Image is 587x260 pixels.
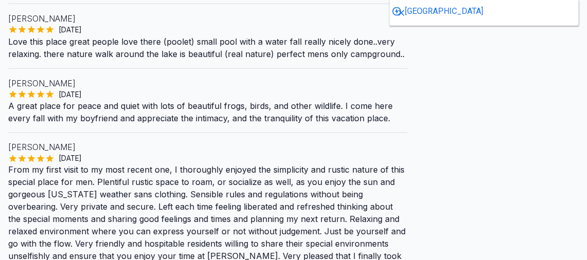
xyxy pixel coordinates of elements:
[396,8,407,18] svg: Close shopping anchor
[8,141,408,154] p: [PERSON_NAME]
[8,100,408,124] p: A great place for peace and quiet with lots of beautiful frogs, birds, and other wildlife. I come...
[8,12,408,25] p: [PERSON_NAME]
[8,35,408,60] p: Love this place great people love there (poolet) small pool with a water fall really nicely done....
[54,25,86,35] span: [DATE]
[54,154,86,164] span: [DATE]
[54,89,86,100] span: [DATE]
[8,77,408,89] p: [PERSON_NAME]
